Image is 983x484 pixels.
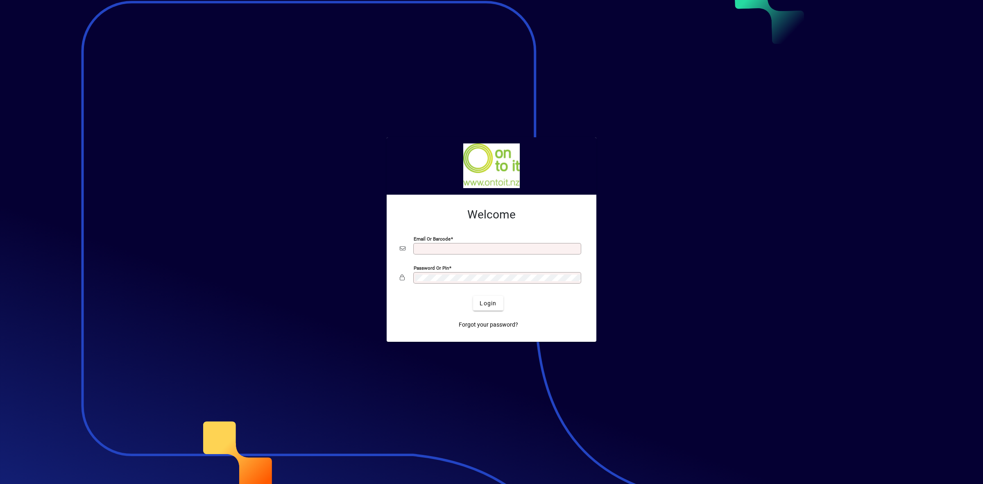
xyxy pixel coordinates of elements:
[400,208,583,222] h2: Welcome
[455,317,521,332] a: Forgot your password?
[414,265,449,271] mat-label: Password or Pin
[473,296,503,311] button: Login
[480,299,496,308] span: Login
[459,320,518,329] span: Forgot your password?
[414,236,451,242] mat-label: Email or Barcode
